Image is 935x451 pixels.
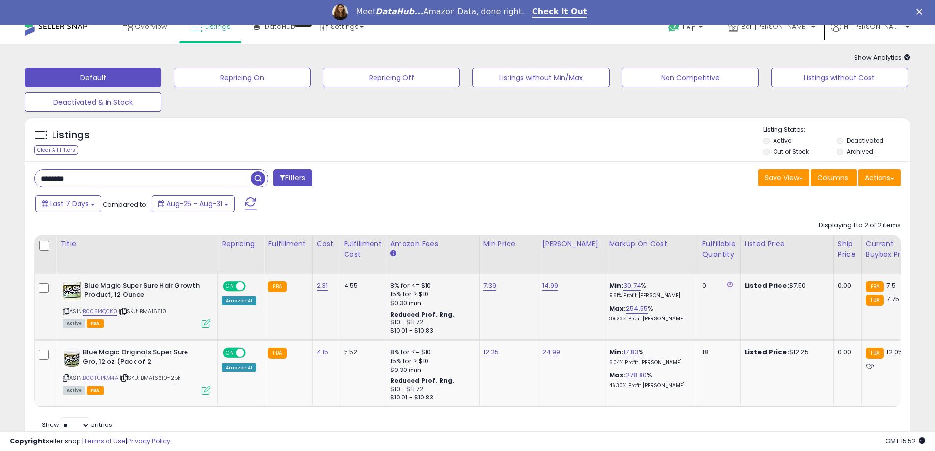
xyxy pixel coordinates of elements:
div: Current Buybox Price [866,239,916,260]
button: Aug-25 - Aug-31 [152,195,235,212]
div: Title [60,239,214,249]
a: 12.25 [483,347,499,357]
button: Listings without Min/Max [472,68,609,87]
div: $0.30 min [390,366,472,374]
div: $10.01 - $10.83 [390,327,472,335]
small: FBA [268,281,286,292]
span: Help [683,23,696,31]
div: Listed Price [745,239,829,249]
span: All listings currently available for purchase on Amazon [63,386,85,395]
div: Fulfillable Quantity [702,239,736,260]
div: 8% for <= $10 [390,348,472,357]
div: Ship Price [838,239,857,260]
span: Last 7 Days [50,199,89,209]
i: DataHub... [375,7,423,16]
div: ASIN: [63,281,210,327]
span: | SKU: BMA16610 [119,307,167,315]
b: Listed Price: [745,281,789,290]
a: Terms of Use [84,436,126,446]
button: Repricing Off [323,68,460,87]
span: Columns [817,173,848,183]
b: Min: [609,281,624,290]
i: Get Help [668,21,680,33]
small: FBA [866,348,884,359]
p: 6.04% Profit [PERSON_NAME] [609,359,691,366]
label: Active [773,136,791,145]
span: OFF [244,282,260,291]
span: Overview [135,22,167,31]
div: 0 [702,281,733,290]
b: Reduced Prof. Rng. [390,376,454,385]
span: Show Analytics [854,53,910,62]
div: 15% for > $10 [390,357,472,366]
button: Filters [273,169,312,186]
span: 7.75 [886,294,899,304]
small: FBA [866,295,884,306]
h5: Listings [52,129,90,142]
div: Amazon AI [222,296,256,305]
button: Non Competitive [622,68,759,87]
span: ON [224,349,236,357]
a: Overview [115,12,174,41]
small: FBA [268,348,286,359]
div: Amazon AI [222,363,256,372]
button: Default [25,68,161,87]
span: Aug-25 - Aug-31 [166,199,222,209]
div: $10.01 - $10.83 [390,394,472,402]
div: 5.52 [344,348,378,357]
span: ON [224,282,236,291]
div: $10 - $11.72 [390,385,472,394]
b: Max: [609,304,626,313]
a: 7.39 [483,281,497,291]
div: % [609,304,691,322]
a: Settings [311,12,371,41]
a: 14.99 [542,281,559,291]
a: Hi [PERSON_NAME] [831,22,909,44]
img: 51oqFTFSM5L._SL40_.jpg [63,281,82,301]
div: $12.25 [745,348,826,357]
a: 24.99 [542,347,561,357]
a: DataHub [246,12,303,41]
button: Repricing On [174,68,311,87]
span: 7.5 [886,281,895,290]
span: Listings [205,22,231,31]
a: Bell'[PERSON_NAME] [721,12,823,44]
p: 9.61% Profit [PERSON_NAME] [609,292,691,299]
div: Amazon Fees [390,239,475,249]
div: Displaying 1 to 2 of 2 items [819,221,901,230]
b: Max: [609,371,626,380]
button: Actions [858,169,901,186]
div: % [609,371,691,389]
a: B005I4QCK0 [83,307,117,316]
img: 41oKucH56VL._SL40_.jpg [63,348,80,368]
div: Min Price [483,239,534,249]
span: 2025-09-8 15:52 GMT [885,436,925,446]
button: Last 7 Days [35,195,101,212]
b: Listed Price: [745,347,789,357]
div: seller snap | | [10,437,170,446]
span: DataHub [265,22,295,31]
span: FBA [87,386,104,395]
div: $10 - $11.72 [390,318,472,327]
span: Compared to: [103,200,148,209]
div: Markup on Cost [609,239,694,249]
span: FBA [87,319,104,328]
div: 15% for > $10 [390,290,472,299]
div: 8% for <= $10 [390,281,472,290]
div: Repricing [222,239,260,249]
div: 0.00 [838,348,854,357]
span: Hi [PERSON_NAME] [844,22,903,31]
button: Listings without Cost [771,68,908,87]
label: Archived [847,147,873,156]
div: 18 [702,348,733,357]
div: Fulfillment Cost [344,239,382,260]
div: Clear All Filters [34,145,78,155]
div: Fulfillment [268,239,308,249]
small: FBA [866,281,884,292]
b: Blue Magic Super Sure Hair Growth Product, 12 Ounce [84,281,204,302]
div: [PERSON_NAME] [542,239,601,249]
a: 278.80 [626,371,647,380]
b: Blue Magic Originals Super Sure Gro, 12 oz (Pack of 2 [83,348,202,369]
a: Privacy Policy [127,436,170,446]
p: 39.23% Profit [PERSON_NAME] [609,316,691,322]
